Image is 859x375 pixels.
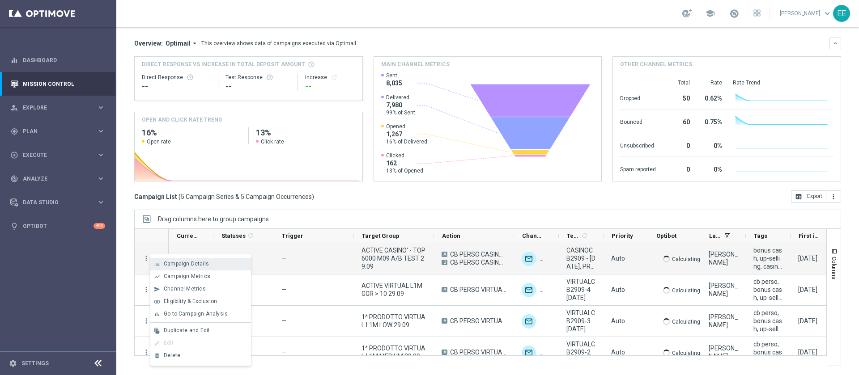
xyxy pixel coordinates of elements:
div: Direct Response [142,74,211,81]
i: person_search [10,104,18,112]
div: 50 [667,90,690,105]
button: equalizer Dashboard [10,57,106,64]
div: +10 [94,223,105,229]
span: VIRTUALCB2909-2 29.09.2025 [566,340,596,364]
i: keyboard_arrow_right [97,127,105,135]
div: 0 [667,161,690,176]
div: This overview shows data of campaigns executed via Optimail [201,39,356,47]
div: Spam reported [620,161,656,176]
i: equalizer [10,56,18,64]
i: send [154,286,160,292]
div: 0.62% [701,90,722,105]
div: Edoardo Ellena [709,313,738,329]
multiple-options-button: Export to CSV [791,193,841,200]
span: 16% of Delivered [386,138,427,145]
div: Optibot [10,214,105,238]
i: show_chart [154,274,160,280]
button: file_copy Duplicate and Edit [150,324,251,337]
h2: 13% [256,127,355,138]
span: Templates [567,232,580,239]
img: In-app Inbox [540,283,554,297]
button: keyboard_arrow_down [829,38,841,49]
span: Analyze [23,176,97,181]
span: bonus cash, up-selling, casinò, cb perso + cb vinto, top master [753,246,783,270]
span: CB PERSO VIRTUAL 30% MAX 100 EURO - SPENDIBILE VIRTUAL [450,317,506,325]
span: Priority [612,232,633,239]
span: Tags [754,232,767,239]
span: cb perso, bonus cash, up-selling, betting, top master [753,278,783,302]
i: list [154,261,160,267]
span: Direct Response VS Increase In Total Deposit Amount [142,60,305,68]
span: 1^ PRODOTTO VIRTUAL L1M MEDIUM 29.09 [361,344,426,360]
span: Calculate column [246,231,254,240]
div: In-app Inbox [540,314,554,329]
span: 1,267 [386,130,427,138]
span: Action [442,232,460,239]
div: Dashboard [10,48,105,72]
div: Increase [305,74,355,81]
div: Explore [10,104,97,112]
button: more_vert [142,254,150,262]
i: track_changes [10,175,18,183]
span: — [281,317,286,324]
span: Sent [386,72,402,79]
div: 29 Sep 2025, Monday [798,348,817,356]
span: Campaign Metrics [164,273,210,279]
span: Auto [611,286,625,293]
p: Calculating... [672,286,704,294]
span: 8,035 [386,79,402,87]
button: refresh [331,74,338,81]
div: Dropped [620,90,656,105]
span: CB PERSO VIRTUAL 30% MAX 200 EURO - SPENDIBILE VIRTUAL [450,286,506,294]
i: keyboard_arrow_right [97,103,105,112]
button: show_chart Campaign Metrics [150,270,251,283]
div: Plan [10,127,97,135]
span: Eligibility & Exclusion [164,298,217,304]
div: -- [305,81,355,92]
span: Data Studio [23,200,97,205]
span: Delivered [386,94,415,101]
span: Target Group [362,232,400,239]
i: more_vert [142,317,150,325]
span: CB PERSO CASINO' 35% MAX 500 EURO SPENDIBILE SLOT [450,258,506,266]
div: 60 [667,114,690,128]
div: 0.75% [701,114,722,128]
div: Rate [701,79,722,86]
div: play_circle_outline Execute keyboard_arrow_right [10,152,106,159]
img: In-app Inbox [540,346,554,360]
i: arrow_drop_down [191,39,199,47]
p: Calculating... [672,348,704,357]
span: ACTIVE VIRTUAL L1M GGR > 10 29.09 [361,282,426,298]
span: VIRTUALCB2909-3 29.09.2025 [566,309,596,333]
p: Calculating... [672,254,704,263]
div: gps_fixed Plan keyboard_arrow_right [10,128,106,135]
div: Analyze [10,175,97,183]
div: Data Studio [10,198,97,206]
button: track_changes Analyze keyboard_arrow_right [10,175,106,182]
div: Unsubscribed [620,138,656,152]
span: cb perso, bonus cash, up-selling, betting, top master [753,309,783,333]
i: keyboard_arrow_right [97,198,105,206]
div: EE [833,5,850,22]
i: file_copy [154,328,160,334]
div: Optimail [522,314,536,329]
button: Optimail arrow_drop_down [163,39,201,47]
div: Execute [10,151,97,159]
span: Auto [611,349,625,356]
div: Total [667,79,690,86]
div: 29 Sep 2025, Monday [798,286,817,294]
button: more_vert [142,286,150,294]
span: Click rate [261,138,284,145]
a: Optibot [23,214,94,238]
i: bar_chart [154,311,160,317]
button: list Campaign Details [150,258,251,270]
span: B [442,260,447,265]
span: Execute [23,152,97,158]
div: Rate Trend [733,79,833,86]
span: ) [312,193,314,201]
i: delete_forever [154,353,160,359]
span: 1^ PRODOTTO VIRTUAL L1M LOW 29.09 [361,313,426,329]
